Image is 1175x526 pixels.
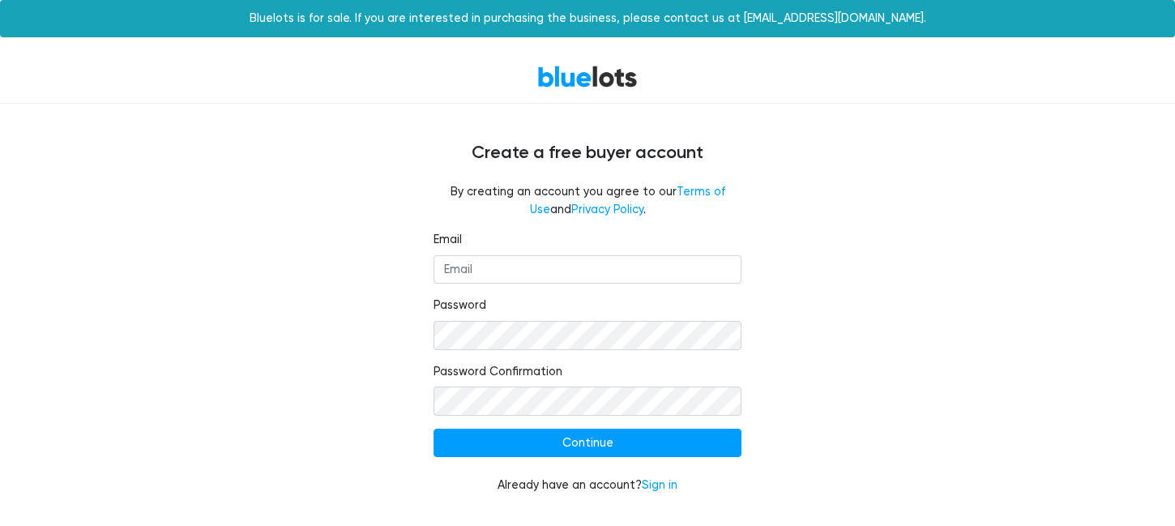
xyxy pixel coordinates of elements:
label: Password Confirmation [434,363,562,381]
a: Terms of Use [530,185,725,216]
a: BlueLots [537,65,638,88]
a: Privacy Policy [571,203,643,216]
div: Already have an account? [434,477,741,494]
input: Email [434,255,741,284]
a: Sign in [642,478,677,492]
label: Email [434,231,462,249]
input: Continue [434,429,741,458]
h4: Create a free buyer account [101,143,1074,164]
label: Password [434,297,486,314]
fieldset: By creating an account you agree to our and . [434,183,741,218]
